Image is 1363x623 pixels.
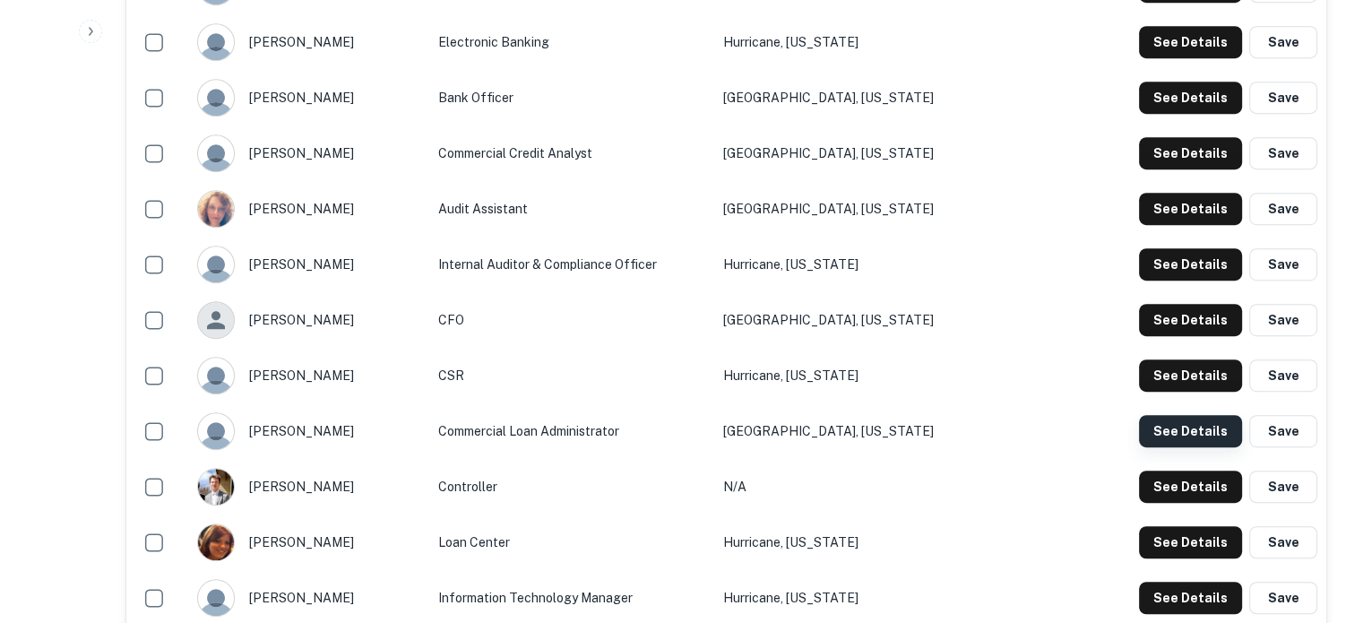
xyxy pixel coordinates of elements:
[198,413,234,449] img: 9c8pery4andzj6ohjkjp54ma2
[197,134,419,172] div: [PERSON_NAME]
[1139,415,1242,447] button: See Details
[1249,82,1317,114] button: Save
[1139,471,1242,503] button: See Details
[1249,359,1317,392] button: Save
[429,459,714,515] td: Controller
[429,292,714,348] td: CFO
[198,247,234,282] img: 9c8pery4andzj6ohjkjp54ma2
[197,579,419,617] div: [PERSON_NAME]
[198,469,234,505] img: 1679950135164
[1139,359,1242,392] button: See Details
[197,412,419,450] div: [PERSON_NAME]
[429,14,714,70] td: Electronic Banking
[1139,26,1242,58] button: See Details
[1273,480,1363,566] iframe: Chat Widget
[429,515,714,570] td: Loan Center
[1249,415,1317,447] button: Save
[197,190,419,228] div: [PERSON_NAME]
[714,292,1100,348] td: [GEOGRAPHIC_DATA], [US_STATE]
[714,181,1100,237] td: [GEOGRAPHIC_DATA], [US_STATE]
[1139,137,1242,169] button: See Details
[429,403,714,459] td: Commercial Loan Administrator
[198,358,234,394] img: 9c8pery4andzj6ohjkjp54ma2
[714,348,1100,403] td: Hurricane, [US_STATE]
[198,524,234,560] img: 1516976893483
[1249,193,1317,225] button: Save
[1249,582,1317,614] button: Save
[1139,526,1242,558] button: See Details
[1249,526,1317,558] button: Save
[198,80,234,116] img: 9c8pery4andzj6ohjkjp54ma2
[197,301,419,339] div: [PERSON_NAME]
[429,125,714,181] td: Commercial Credit Analyst
[1249,26,1317,58] button: Save
[1249,471,1317,503] button: Save
[198,580,234,616] img: 9c8pery4andzj6ohjkjp54ma2
[1139,248,1242,281] button: See Details
[197,79,419,117] div: [PERSON_NAME]
[197,468,419,506] div: [PERSON_NAME]
[714,125,1100,181] td: [GEOGRAPHIC_DATA], [US_STATE]
[429,348,714,403] td: CSR
[714,403,1100,459] td: [GEOGRAPHIC_DATA], [US_STATE]
[197,523,419,561] div: [PERSON_NAME]
[714,14,1100,70] td: Hurricane, [US_STATE]
[1139,82,1242,114] button: See Details
[714,237,1100,292] td: Hurricane, [US_STATE]
[1139,193,1242,225] button: See Details
[197,357,419,394] div: [PERSON_NAME]
[198,24,234,60] img: 9c8pery4andzj6ohjkjp54ma2
[1139,582,1242,614] button: See Details
[1249,304,1317,336] button: Save
[198,135,234,171] img: 9c8pery4andzj6ohjkjp54ma2
[429,181,714,237] td: Audit Assistant
[197,23,419,61] div: [PERSON_NAME]
[714,459,1100,515] td: N/A
[197,246,419,283] div: [PERSON_NAME]
[429,70,714,125] td: Bank Officer
[714,70,1100,125] td: [GEOGRAPHIC_DATA], [US_STATE]
[1139,304,1242,336] button: See Details
[429,237,714,292] td: Internal Auditor & Compliance Officer
[198,191,234,227] img: 1720401616519
[1249,248,1317,281] button: Save
[1249,137,1317,169] button: Save
[714,515,1100,570] td: Hurricane, [US_STATE]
